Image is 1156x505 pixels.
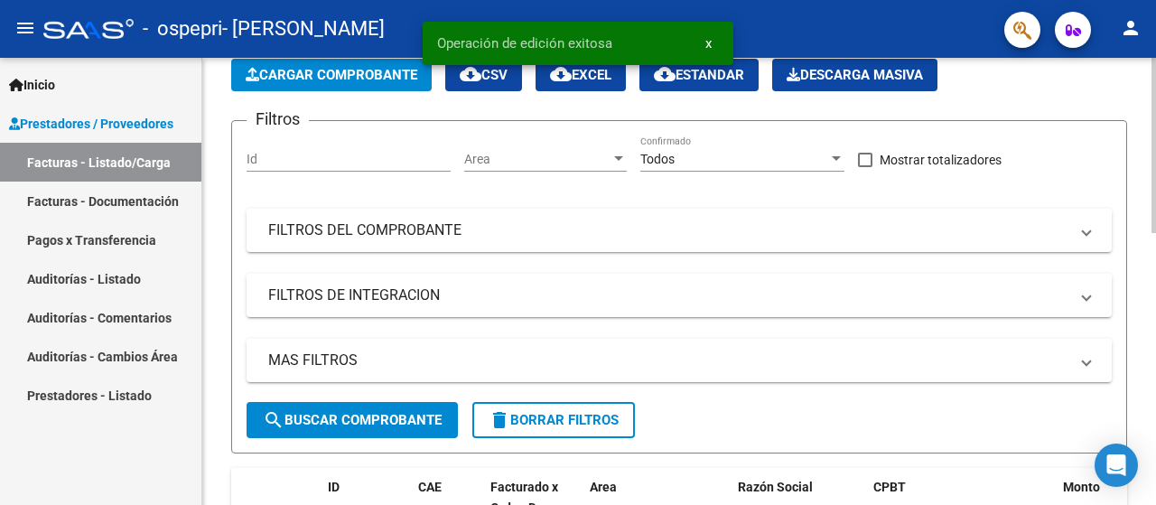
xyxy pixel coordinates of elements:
[772,59,937,91] button: Descarga Masiva
[640,152,675,166] span: Todos
[873,480,906,494] span: CPBT
[437,34,612,52] span: Operación de edición exitosa
[1120,17,1142,39] mat-icon: person
[247,402,458,438] button: Buscar Comprobante
[464,152,611,167] span: Area
[691,27,726,60] button: x
[247,339,1112,382] mat-expansion-panel-header: MAS FILTROS
[772,59,937,91] app-download-masive: Descarga masiva de comprobantes (adjuntos)
[705,35,712,51] span: x
[143,9,222,49] span: - ospepri
[1095,444,1138,487] div: Open Intercom Messenger
[328,480,340,494] span: ID
[246,67,417,83] span: Cargar Comprobante
[472,402,635,438] button: Borrar Filtros
[14,17,36,39] mat-icon: menu
[268,285,1068,305] mat-panel-title: FILTROS DE INTEGRACION
[268,220,1068,240] mat-panel-title: FILTROS DEL COMPROBANTE
[738,480,813,494] span: Razón Social
[1063,480,1100,494] span: Monto
[263,409,284,431] mat-icon: search
[9,75,55,95] span: Inicio
[231,59,432,91] button: Cargar Comprobante
[787,67,923,83] span: Descarga Masiva
[268,351,1068,370] mat-panel-title: MAS FILTROS
[247,107,309,132] h3: Filtros
[880,149,1002,171] span: Mostrar totalizadores
[489,409,510,431] mat-icon: delete
[9,114,173,134] span: Prestadores / Proveedores
[247,274,1112,317] mat-expansion-panel-header: FILTROS DE INTEGRACION
[263,412,442,428] span: Buscar Comprobante
[222,9,385,49] span: - [PERSON_NAME]
[590,480,617,494] span: Area
[247,209,1112,252] mat-expansion-panel-header: FILTROS DEL COMPROBANTE
[418,480,442,494] span: CAE
[489,412,619,428] span: Borrar Filtros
